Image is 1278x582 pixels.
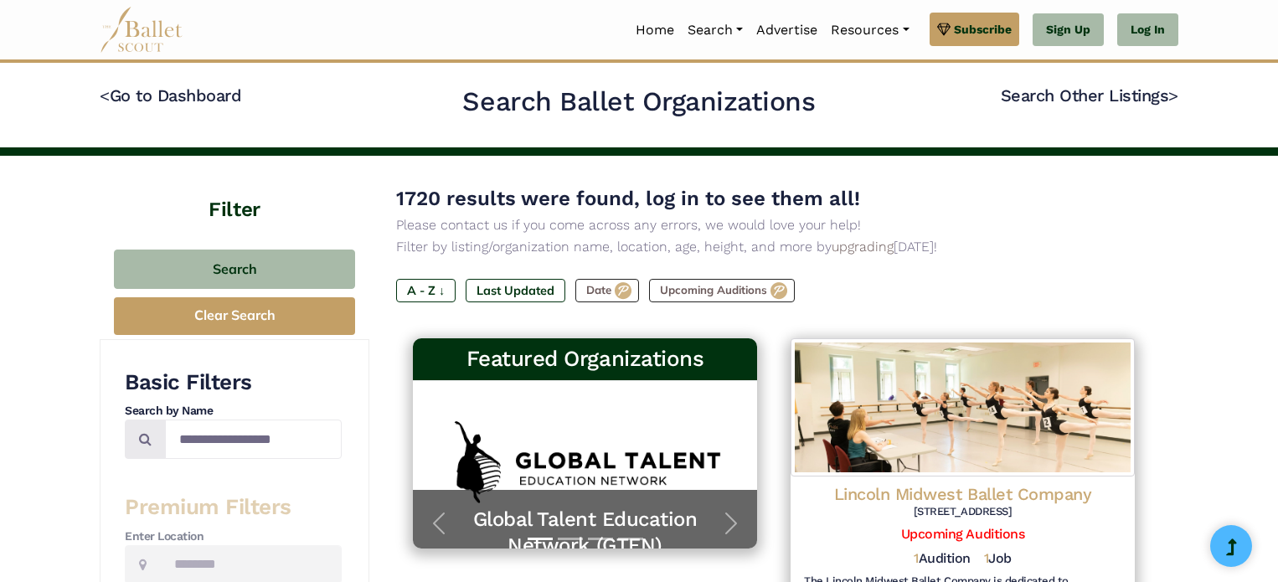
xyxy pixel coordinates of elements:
a: <Go to Dashboard [100,85,241,106]
h3: Basic Filters [125,368,342,397]
img: Logo [791,338,1135,476]
button: Slide 2 [558,529,583,549]
h3: Premium Filters [125,493,342,522]
img: gem.svg [937,20,951,39]
a: Upcoming Auditions [901,526,1024,542]
a: Sign Up [1033,13,1104,47]
input: Search by names... [165,420,342,459]
h4: Enter Location [125,528,342,545]
label: Date [575,279,639,302]
label: A - Z ↓ [396,279,456,302]
h4: Search by Name [125,403,342,420]
span: 1720 results were found, log in to see them all! [396,187,860,210]
h5: Job [984,550,1012,568]
a: Home [629,13,681,48]
h2: Search Ballet Organizations [462,85,815,120]
p: Filter by listing/organization name, location, age, height, and more by [DATE]! [396,236,1152,258]
button: Slide 1 [528,529,553,549]
p: Please contact us if you come across any errors, we would love your help! [396,214,1152,236]
label: Last Updated [466,279,565,302]
button: Clear Search [114,297,355,335]
h4: Lincoln Midwest Ballet Company [804,483,1121,505]
h4: Filter [100,156,369,224]
a: Search Other Listings> [1001,85,1178,106]
label: Upcoming Auditions [649,279,795,302]
a: Log In [1117,13,1178,47]
a: Subscribe [930,13,1019,46]
code: > [1168,85,1178,106]
a: Advertise [750,13,824,48]
span: Subscribe [954,20,1012,39]
span: 1 [984,550,989,566]
a: Resources [824,13,915,48]
h6: [STREET_ADDRESS] [804,505,1121,519]
button: Search [114,250,355,289]
code: < [100,85,110,106]
a: Global Talent Education Network (GTEN) [430,507,740,559]
a: upgrading [832,239,894,255]
span: 1 [914,550,919,566]
h3: Featured Organizations [426,345,744,373]
button: Slide 4 [618,529,643,549]
a: Search [681,13,750,48]
button: Slide 3 [588,529,613,549]
h5: Audition [914,550,971,568]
